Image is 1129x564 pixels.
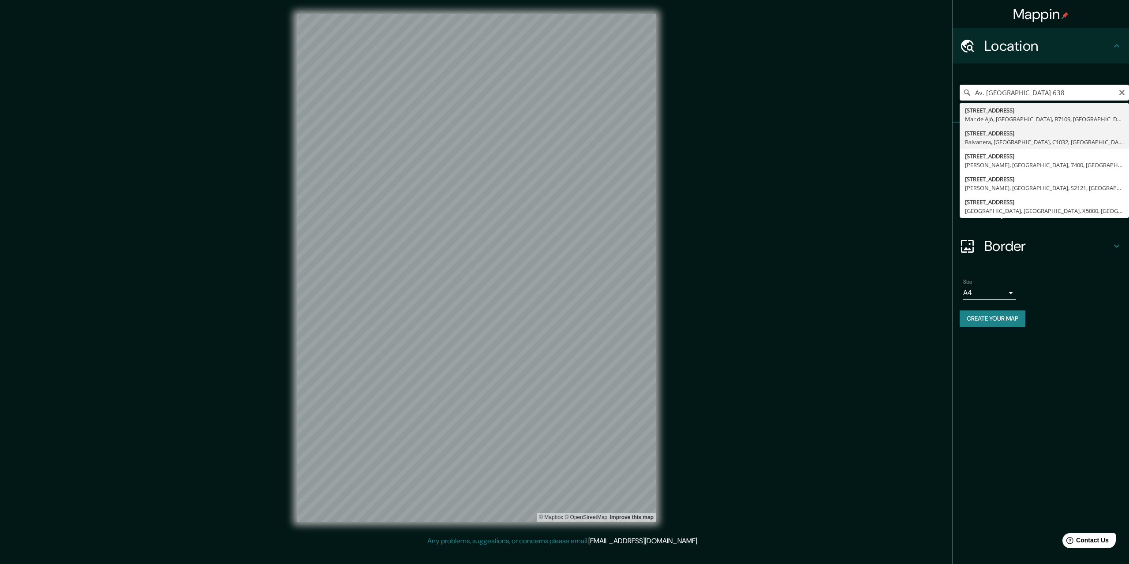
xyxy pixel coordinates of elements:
[953,228,1129,264] div: Border
[965,175,1124,183] div: [STREET_ADDRESS]
[965,206,1124,215] div: [GEOGRAPHIC_DATA], [GEOGRAPHIC_DATA], X5000, [GEOGRAPHIC_DATA]
[953,28,1129,63] div: Location
[1118,88,1125,96] button: Clear
[984,237,1111,255] h4: Border
[984,37,1111,55] h4: Location
[963,278,972,286] label: Size
[965,106,1124,115] div: [STREET_ADDRESS]
[700,536,702,546] div: .
[610,514,654,520] a: Map feedback
[965,161,1124,169] div: [PERSON_NAME], [GEOGRAPHIC_DATA], 7400, [GEOGRAPHIC_DATA]
[960,310,1025,327] button: Create your map
[297,14,656,522] canvas: Map
[1013,5,1069,23] h4: Mappin
[965,198,1124,206] div: [STREET_ADDRESS]
[984,202,1111,220] h4: Layout
[963,286,1016,300] div: A4
[1062,12,1069,19] img: pin-icon.png
[965,129,1124,138] div: [STREET_ADDRESS]
[588,536,697,545] a: [EMAIL_ADDRESS][DOMAIN_NAME]
[953,123,1129,158] div: Pins
[699,536,700,546] div: .
[539,514,563,520] a: Mapbox
[564,514,607,520] a: OpenStreetMap
[953,193,1129,228] div: Layout
[965,138,1124,146] div: Balvanera, [GEOGRAPHIC_DATA], C1032, [GEOGRAPHIC_DATA]
[427,536,699,546] p: Any problems, suggestions, or concerns please email .
[965,152,1124,161] div: [STREET_ADDRESS]
[1050,530,1119,554] iframe: Help widget launcher
[965,183,1124,192] div: [PERSON_NAME], [GEOGRAPHIC_DATA], S2121, [GEOGRAPHIC_DATA]
[965,115,1124,123] div: Mar de Ajó, [GEOGRAPHIC_DATA], B7109, [GEOGRAPHIC_DATA]
[953,158,1129,193] div: Style
[960,85,1129,101] input: Pick your city or area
